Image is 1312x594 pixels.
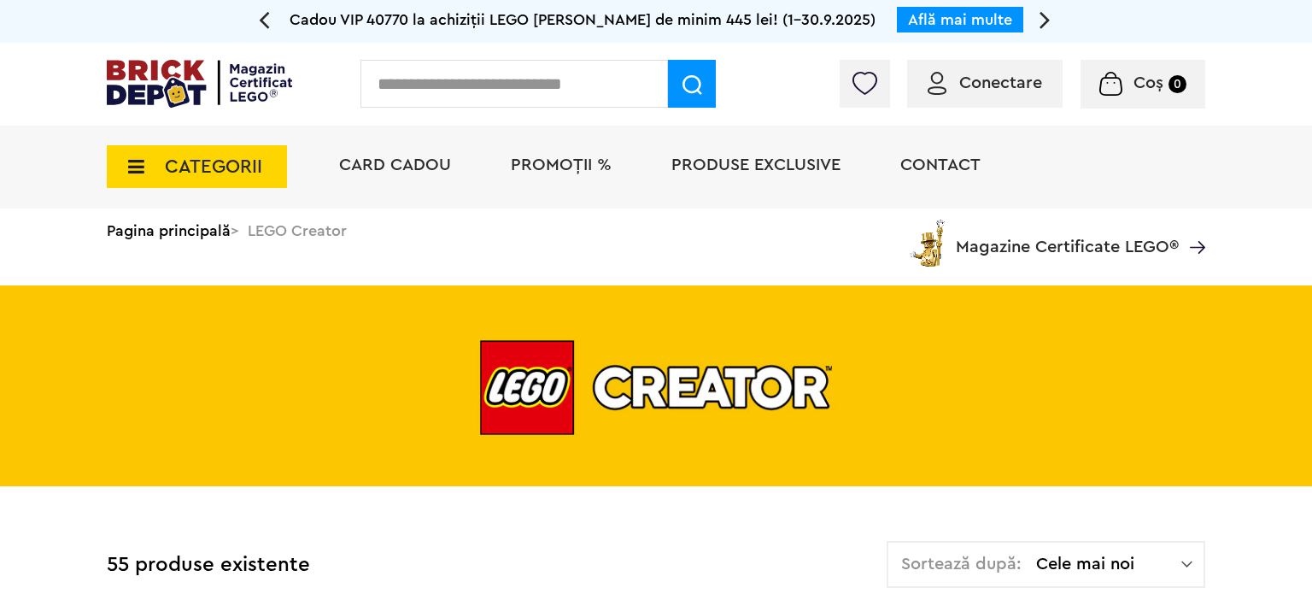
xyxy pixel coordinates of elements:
a: PROMOȚII % [511,156,612,173]
a: Card Cadou [339,156,451,173]
a: Află mai multe [908,12,1012,27]
div: 55 produse existente [107,541,310,590]
span: Coș [1133,74,1163,91]
span: Cele mai noi [1036,556,1181,573]
a: Magazine Certificate LEGO® [1179,216,1205,233]
span: CATEGORII [165,157,262,176]
span: Cadou VIP 40770 la achiziții LEGO [PERSON_NAME] de minim 445 lei! (1-30.9.2025) [290,12,876,27]
span: Sortează după: [901,556,1022,573]
span: Magazine Certificate LEGO® [956,216,1179,256]
a: Produse exclusive [671,156,840,173]
span: Conectare [959,74,1042,91]
a: Contact [900,156,981,173]
small: 0 [1168,75,1186,93]
a: Conectare [928,74,1042,91]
